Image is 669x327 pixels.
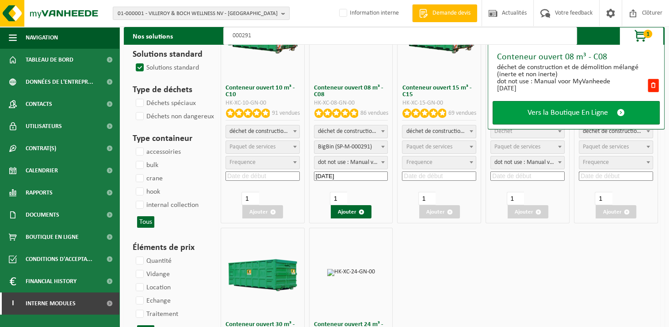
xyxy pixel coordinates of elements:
span: BigBin (SP-M-000291) [314,140,388,154]
p: 69 vendues [448,109,476,118]
input: Date de début [490,171,565,181]
button: Ajouter [508,205,548,218]
input: Date de début [226,171,300,181]
span: déchet de construction et de démolition mélangé (inerte et non inerte) [402,125,476,138]
label: internal collection [134,199,199,212]
span: déchet de construction et de démolition mélangé (inerte et non inerte) [579,125,653,138]
span: Calendrier [26,160,58,182]
span: Frequence [406,159,432,166]
input: 1 [507,192,524,205]
label: Quantité [134,254,172,268]
span: déchet de construction et de démolition mélangé (inerte et non inerte) [314,125,388,138]
div: Conteneur ouvert 08 m³ - C08 [497,53,660,62]
h2: Nos solutions [124,27,182,45]
button: Ajouter [596,205,636,218]
span: 01-000001 - VILLEROY & BOCH WELLNESS NV - [GEOGRAPHIC_DATA] [118,7,278,20]
input: Date de début [402,171,476,181]
label: Solutions standard [134,61,199,74]
label: crane [134,172,163,185]
button: Ajouter [419,205,460,218]
label: hook [134,185,160,199]
input: Chercher [223,27,577,45]
span: Paquet de services [494,144,540,150]
span: Utilisateurs [26,115,62,137]
span: Tableau de bord [26,49,73,71]
span: Paquet de services [583,144,629,150]
h3: Conteneur ouvert 10 m³ - C10 [226,85,300,98]
a: Vers la Boutique En Ligne [493,101,660,125]
h3: Solutions standard [133,48,205,61]
a: Demande devis [412,4,477,22]
label: bulk [134,159,158,172]
p: 91 vendues [272,109,300,118]
span: dot not use : Manual voor MyVanheede [314,156,388,169]
input: 1 [418,192,436,205]
span: déchet de construction et de démolition mélangé (inerte et non inerte) [579,125,653,138]
input: Date de début [579,171,653,181]
button: Ajouter [331,205,371,218]
label: Information interne [337,7,399,20]
span: dot not use : Manual voor MyVanheede [491,156,564,169]
span: Boutique en ligne [26,226,79,248]
div: HK-XC-08-GN-00 [314,100,388,106]
button: 01-000001 - VILLEROY & BOCH WELLNESS NV - [GEOGRAPHIC_DATA] [113,7,290,20]
div: HK-XC-10-GN-00 [226,100,300,106]
label: Location [134,281,171,294]
span: 1 [643,30,652,38]
input: Date de début [314,171,388,181]
img: HK-XC-24-GN-00 [327,269,375,276]
span: Contacts [26,93,52,115]
span: I [9,292,17,315]
h3: Éléments de prix [133,241,205,254]
h3: Conteneur ouvert 08 m³ - C08 [314,85,388,98]
h3: Conteneur ouvert 15 m³ - C15 [402,85,476,98]
span: Documents [26,204,59,226]
span: Contrat(s) [26,137,56,160]
span: dot not use : Manual voor MyVanheede [314,156,388,169]
img: HK-XC-30-GN-00 [225,253,300,291]
span: BigBin (SP-M-000291) [314,141,388,153]
span: Rapports [26,182,53,204]
span: Paquet de services [229,144,275,150]
h3: Type de déchets [133,83,205,97]
label: Echange [134,294,171,308]
label: Déchets spéciaux [134,97,196,110]
span: déchet de construction et de démolition mélangé (inerte et non inerte) [314,125,388,138]
p: 86 vendues [360,109,388,118]
span: Frequence [229,159,256,166]
h3: Type containeur [133,132,205,145]
div: déchet de construction et de démolition mélangé (inerte et non inerte) [497,64,647,78]
span: déchet de construction et de démolition mélangé (inerte et non inerte) [226,125,299,138]
span: Interne modules [26,292,76,315]
span: Paquet de services [406,144,452,150]
div: [DATE] [497,85,647,92]
span: déchet de construction et de démolition mélangé (inerte et non inerte) [402,125,476,138]
label: accessoiries [134,145,181,159]
span: Frequence [583,159,609,166]
span: Déchet [494,128,512,135]
button: Ajouter [242,205,283,218]
label: Traitement [134,308,178,321]
div: dot not use : Manual voor MyVanheede [497,78,647,85]
span: Vers la Boutique En Ligne [528,108,608,117]
input: 1 [241,192,259,205]
span: Demande devis [430,9,473,18]
label: Vidange [134,268,170,281]
input: 1 [595,192,612,205]
span: Financial History [26,270,76,292]
span: Conditions d'accepta... [26,248,92,270]
button: Tous [137,216,154,228]
input: 1 [330,192,347,205]
div: HK-XC-15-GN-00 [402,100,476,106]
label: Déchets non dangereux [134,110,214,123]
button: 1 [619,27,664,45]
span: Navigation [26,27,58,49]
span: Données de l'entrepr... [26,71,93,93]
